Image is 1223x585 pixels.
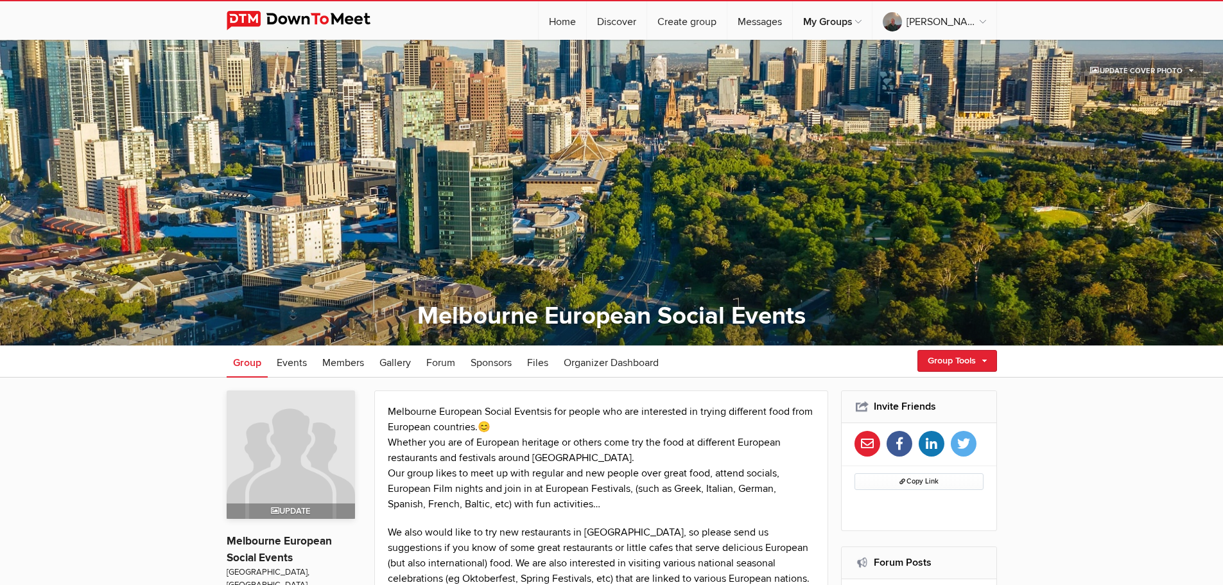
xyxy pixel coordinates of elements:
[464,345,518,378] a: Sponsors
[316,345,370,378] a: Members
[270,345,313,378] a: Events
[471,356,512,369] span: Sponsors
[647,1,727,40] a: Create group
[373,345,417,378] a: Gallery
[227,390,355,519] a: Update
[420,345,462,378] a: Forum
[727,1,792,40] a: Messages
[854,473,984,490] button: Copy Link
[793,1,872,40] a: My Groups
[426,356,455,369] span: Forum
[233,356,261,369] span: Group
[899,477,939,485] span: Copy Link
[874,556,932,569] a: Forum Posts
[527,356,548,369] span: Files
[557,345,665,378] a: Organizer Dashboard
[388,404,815,512] p: Melbourne European Social Eventsis for people who are interested in trying different food from Eu...
[917,350,997,372] a: Group Tools
[521,345,555,378] a: Files
[539,1,586,40] a: Home
[872,1,996,40] a: [PERSON_NAME]
[271,506,310,516] span: Update
[227,390,355,519] img: Melbourne European Social Events
[854,391,984,422] h2: Invite Friends
[379,356,411,369] span: Gallery
[322,356,364,369] span: Members
[587,1,646,40] a: Discover
[227,345,268,378] a: Group
[1080,59,1204,82] a: Update Cover Photo
[277,356,307,369] span: Events
[564,356,659,369] span: Organizer Dashboard
[227,11,390,30] img: DownToMeet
